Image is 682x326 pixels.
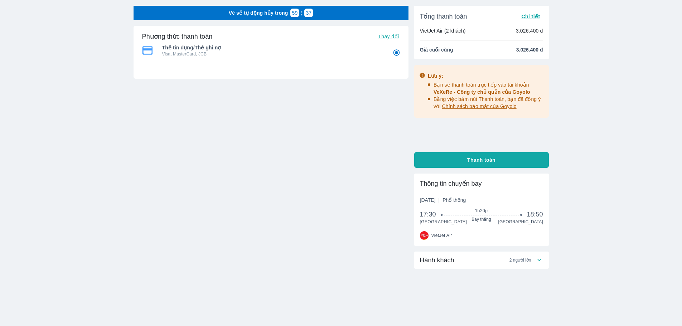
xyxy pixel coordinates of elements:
div: Thông tin chuyến bay [420,179,543,188]
span: Thay đổi [378,34,399,39]
span: VietJet Air [431,233,452,238]
span: Thẻ tín dụng/Thẻ ghi nợ [162,44,383,51]
span: Hành khách [420,256,454,264]
p: Vé sẽ tự động hủy trong [229,9,288,16]
span: Thanh toán [467,156,495,164]
span: Phổ thông [442,197,466,203]
span: Chính sách bảo mật của Goyolo [442,103,517,109]
h6: Phương thức thanh toán [142,32,213,41]
span: | [439,197,440,203]
span: 3.026.400 đ [516,46,543,53]
span: Giá cuối cùng [420,46,453,53]
span: 2 người lớn [509,257,531,263]
span: Chi tiết [521,14,540,19]
span: Tổng thanh toán [420,12,467,21]
span: Bay thẳng [442,216,521,222]
img: Thẻ tín dụng/Thẻ ghi nợ [142,46,153,55]
div: Lưu ý: [428,72,544,79]
button: Thanh toán [414,152,549,168]
span: 18:50 [527,210,543,219]
button: Chi tiết [518,11,543,21]
span: VeXeRe - Công ty chủ quản của Goyolo [434,89,530,95]
p: 3.026.400 đ [516,27,543,34]
p: 37 [306,9,311,16]
p: VietJet Air (2 khách) [420,27,466,34]
span: 17:30 [420,210,442,219]
span: [DATE] [420,196,466,204]
div: Hành khách2 người lớn [414,252,549,269]
p: Bằng việc bấm nút Thanh toán, bạn đã đồng ý với [434,96,544,110]
div: Thẻ tín dụng/Thẻ ghi nợThẻ tín dụng/Thẻ ghi nợVisa, MasterCard, JCB [142,42,400,59]
p: : [299,9,304,16]
button: Thay đổi [375,31,402,42]
p: Visa, MasterCard, JCB [162,51,383,57]
p: 59 [292,9,298,16]
span: 1h20p [442,208,521,214]
span: Bạn sẽ thanh toán trực tiếp vào tài khoản [434,82,530,95]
